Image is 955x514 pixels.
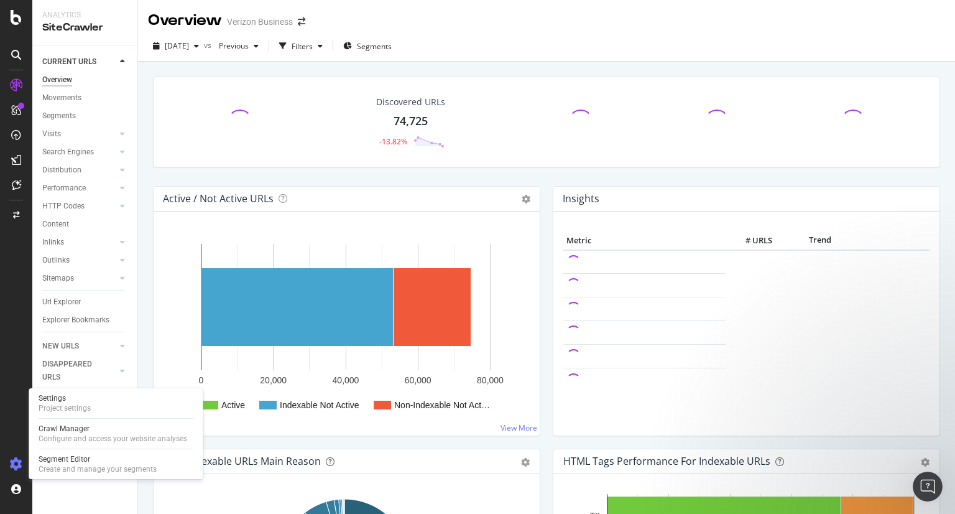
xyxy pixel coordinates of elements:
a: Crawl ManagerConfigure and access your website analyses [34,423,198,445]
div: Project settings [39,403,91,413]
iframe: Intercom live chat [913,472,943,502]
div: Segment Editor [39,454,157,464]
a: Segment EditorCreate and manage your segments [34,453,198,475]
div: Configure and access your website analyses [39,434,187,444]
button: Segments [338,36,397,56]
a: SettingsProject settings [34,392,198,414]
div: Create and manage your segments [39,464,157,474]
button: Filters [274,36,328,56]
span: Previous [214,40,249,51]
button: [DATE] [148,36,204,56]
span: 2025 Aug. 5th [165,40,189,51]
div: Settings [39,393,91,403]
span: Segments [357,41,392,52]
span: vs [204,40,214,50]
div: Crawl Manager [39,424,187,434]
div: Filters [292,41,313,52]
button: Previous [214,36,264,56]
